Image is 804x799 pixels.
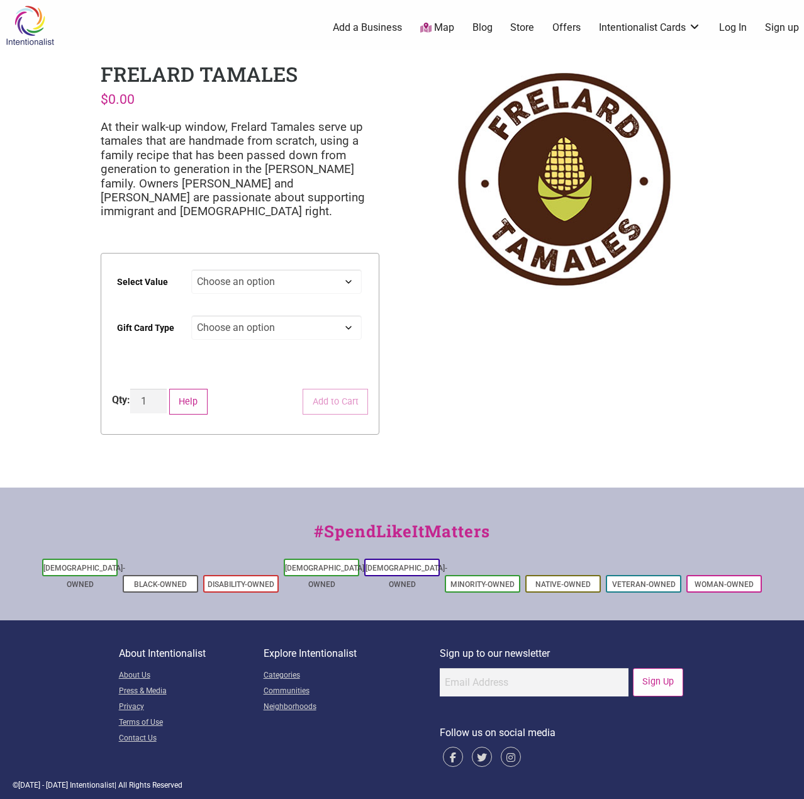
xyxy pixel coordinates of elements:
bdi: 0.00 [101,91,135,107]
a: Neighborhoods [264,700,440,715]
button: Help [169,389,208,415]
a: Privacy [119,700,264,715]
p: About Intentionalist [119,645,264,662]
button: Add to Cart [303,389,368,415]
span: $ [101,91,108,107]
a: Contact Us [119,731,264,747]
span: [DATE] - [DATE] [18,781,68,790]
div: © | All Rights Reserved [13,779,791,791]
p: At their walk-up window, Frelard Tamales serve up tamales that are handmade from scratch, using a... [101,120,379,219]
a: Add a Business [333,21,402,35]
a: Disability-Owned [208,580,274,589]
a: Terms of Use [119,715,264,731]
a: Communities [264,684,440,700]
img: Frelard Tamales logo [425,60,703,298]
p: Follow us on social media [440,725,686,741]
span: Intentionalist [70,781,114,790]
a: Press & Media [119,684,264,700]
a: [DEMOGRAPHIC_DATA]-Owned [366,564,447,589]
a: Map [420,21,454,35]
a: Black-Owned [134,580,187,589]
a: Sign up [765,21,799,35]
a: Intentionalist Cards [599,21,701,35]
a: Store [510,21,534,35]
p: Sign up to our newsletter [440,645,686,662]
p: Explore Intentionalist [264,645,440,662]
a: Blog [472,21,493,35]
a: [DEMOGRAPHIC_DATA]-Owned [285,564,367,589]
a: Log In [719,21,747,35]
a: Veteran-Owned [612,580,676,589]
a: Minority-Owned [450,580,515,589]
a: Native-Owned [535,580,591,589]
label: Gift Card Type [117,314,174,342]
a: Offers [552,21,581,35]
label: Select Value [117,268,168,296]
input: Sign Up [633,668,684,696]
input: Product quantity [130,389,167,413]
a: About Us [119,668,264,684]
input: Email Address [440,668,628,696]
a: Woman-Owned [695,580,754,589]
div: Qty: [112,393,130,408]
a: [DEMOGRAPHIC_DATA]-Owned [43,564,125,589]
h1: Frelard Tamales [101,60,298,87]
a: Categories [264,668,440,684]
